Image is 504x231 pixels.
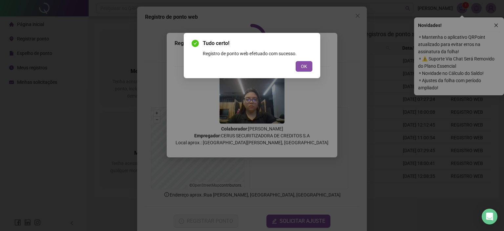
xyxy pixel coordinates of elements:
[192,40,199,47] span: check-circle
[296,61,312,72] button: OK
[203,50,312,57] div: Registro de ponto web efetuado com sucesso.
[203,39,312,47] span: Tudo certo!
[301,63,307,70] span: OK
[482,209,497,224] div: Open Intercom Messenger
